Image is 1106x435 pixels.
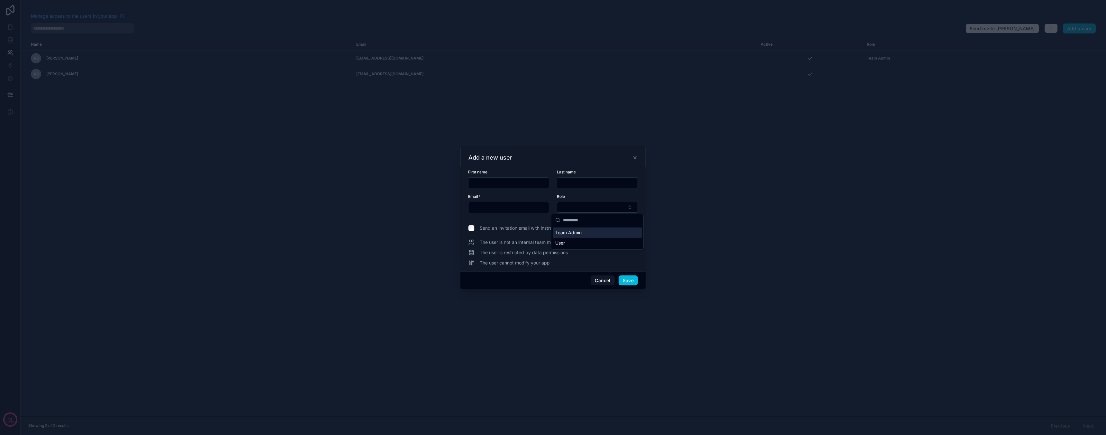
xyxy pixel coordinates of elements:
[555,240,565,246] span: User
[480,249,568,256] span: The user is restricted by data permissions
[468,225,475,231] input: Send an invitation email with instructions to log in
[468,170,487,174] span: First name
[468,194,478,199] span: Email
[555,229,582,236] span: Team Admin
[468,154,512,162] h3: Add a new user
[480,239,564,245] span: The user is not an internal team member
[591,275,614,286] button: Cancel
[551,226,643,249] div: Suggestions
[557,194,565,199] span: Role
[480,260,550,266] span: The user cannot modify your app
[480,225,583,231] span: Send an invitation email with instructions to log in
[619,275,638,286] button: Save
[557,202,638,213] button: Select Button
[557,170,576,174] span: Last name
